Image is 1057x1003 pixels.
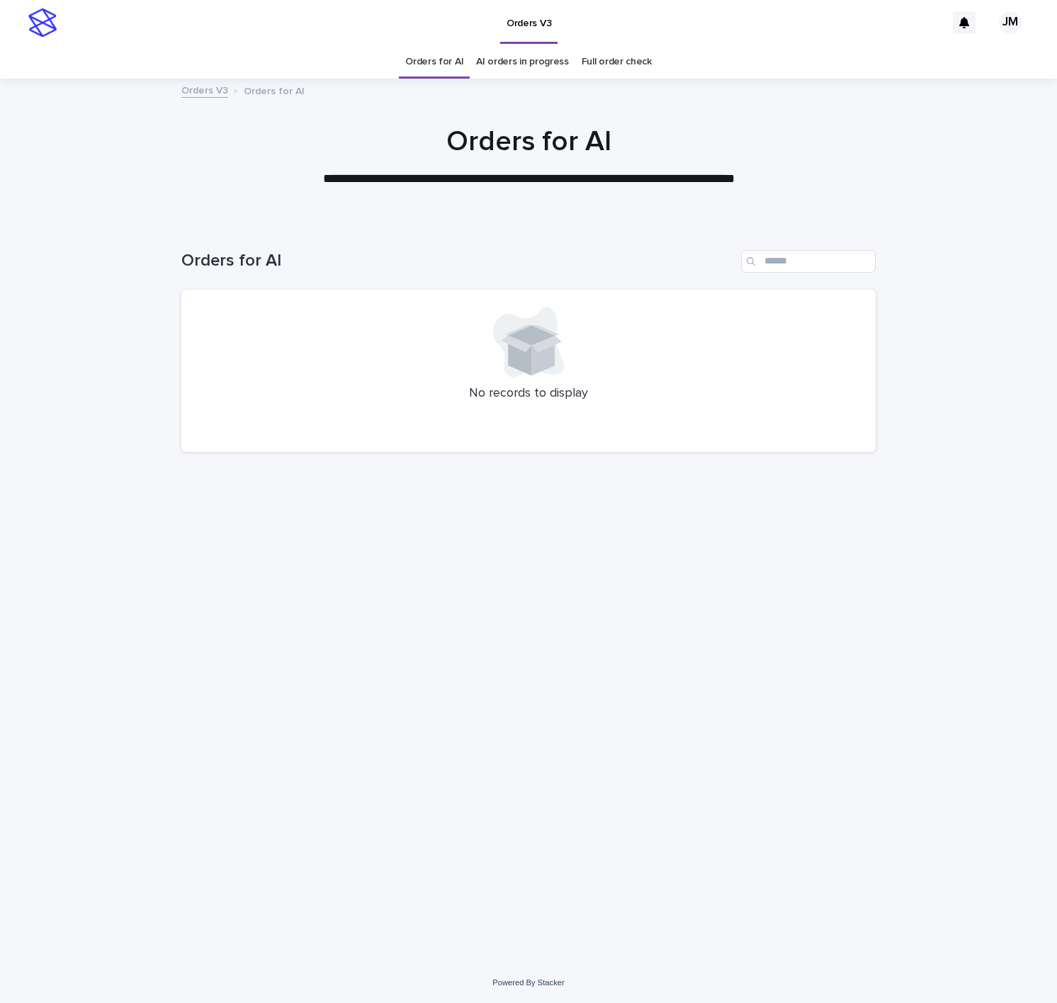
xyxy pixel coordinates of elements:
[244,82,305,98] p: Orders for AI
[181,251,735,271] h1: Orders for AI
[181,125,876,159] h1: Orders for AI
[582,45,652,79] a: Full order check
[492,978,564,987] a: Powered By Stacker
[198,386,859,402] p: No records to display
[405,45,463,79] a: Orders for AI
[741,250,876,273] input: Search
[28,8,57,37] img: stacker-logo-s-only.png
[476,45,569,79] a: AI orders in progress
[999,11,1022,34] div: JM
[181,81,228,98] a: Orders V3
